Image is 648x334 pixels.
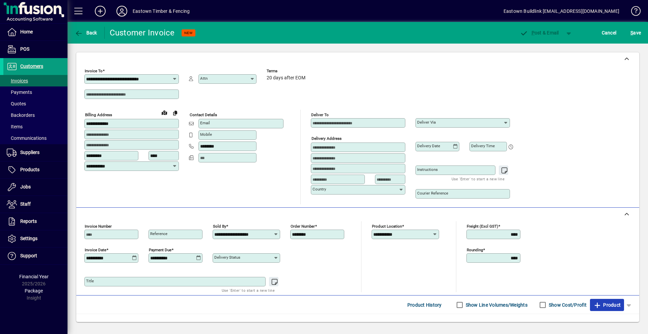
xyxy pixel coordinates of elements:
[200,121,210,125] mat-label: Email
[3,248,67,264] a: Support
[3,86,67,98] a: Payments
[7,124,23,129] span: Items
[417,167,438,172] mat-label: Instructions
[471,144,495,148] mat-label: Delivery time
[630,30,633,35] span: S
[20,150,39,155] span: Suppliers
[73,27,99,39] button: Back
[200,132,212,137] mat-label: Mobile
[3,144,67,161] a: Suppliers
[149,248,171,252] mat-label: Payment due
[3,109,67,121] a: Backorders
[85,224,112,229] mat-label: Invoice number
[3,230,67,247] a: Settings
[7,112,35,118] span: Backorders
[464,302,528,308] label: Show Line Volumes/Weights
[629,27,643,39] button: Save
[3,121,67,132] a: Items
[110,27,175,38] div: Customer Invoice
[405,299,444,311] button: Product History
[7,101,26,106] span: Quotes
[313,187,326,191] mat-label: Country
[170,107,181,118] button: Copy to Delivery address
[417,191,448,196] mat-label: Courier Reference
[20,253,37,258] span: Support
[626,1,640,23] a: Knowledge Base
[417,120,436,125] mat-label: Deliver via
[213,224,226,229] mat-label: Sold by
[159,107,170,118] a: View on map
[267,75,305,81] span: 20 days after EOM
[593,300,621,310] span: Product
[602,27,617,38] span: Cancel
[3,75,67,86] a: Invoices
[311,112,329,117] mat-label: Deliver To
[20,63,43,69] span: Customers
[20,219,37,224] span: Reports
[267,69,307,73] span: Terms
[184,31,193,35] span: NEW
[3,24,67,41] a: Home
[291,224,315,229] mat-label: Order number
[200,76,208,81] mat-label: Attn
[75,30,97,35] span: Back
[590,299,624,311] button: Product
[600,27,618,39] button: Cancel
[7,78,28,83] span: Invoices
[89,5,111,17] button: Add
[467,248,483,252] mat-label: Rounding
[452,175,505,183] mat-hint: Use 'Enter' to start a new line
[532,30,535,35] span: P
[372,224,402,229] mat-label: Product location
[3,196,67,213] a: Staff
[7,89,32,95] span: Payments
[3,98,67,109] a: Quotes
[85,69,103,73] mat-label: Invoice To
[516,27,562,39] button: Post & Email
[3,213,67,230] a: Reports
[20,236,37,241] span: Settings
[7,135,47,141] span: Communications
[3,41,67,58] a: POS
[3,179,67,196] a: Jobs
[630,27,641,38] span: ave
[25,288,43,293] span: Package
[520,30,559,35] span: ost & Email
[3,132,67,144] a: Communications
[222,286,275,294] mat-hint: Use 'Enter' to start a new line
[67,27,105,39] app-page-header-button: Back
[3,161,67,178] a: Products
[467,224,498,229] mat-label: Freight (excl GST)
[86,279,94,283] mat-label: Title
[85,248,106,252] mat-label: Invoice date
[150,231,167,236] mat-label: Reference
[20,201,31,207] span: Staff
[20,29,33,34] span: Home
[20,46,29,52] span: POS
[214,255,240,260] mat-label: Delivery status
[547,302,587,308] label: Show Cost/Profit
[20,184,31,189] span: Jobs
[20,167,39,172] span: Products
[417,144,440,148] mat-label: Delivery date
[504,6,619,17] div: Eastown Buildlink [EMAIL_ADDRESS][DOMAIN_NAME]
[407,300,442,310] span: Product History
[111,5,133,17] button: Profile
[19,274,49,279] span: Financial Year
[133,6,190,17] div: Eastown Timber & Fencing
